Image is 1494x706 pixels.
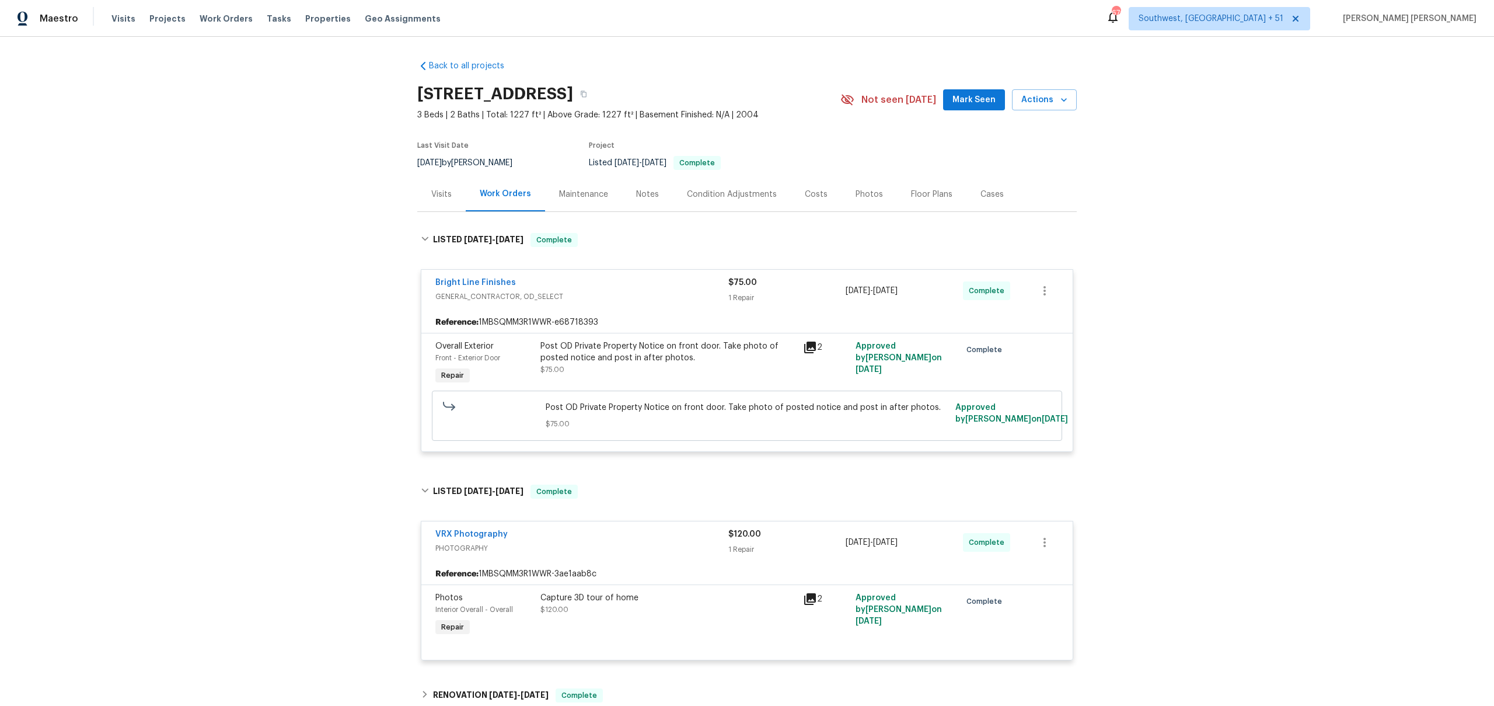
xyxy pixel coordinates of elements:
[421,564,1073,585] div: 1MBSQMM3R1WWR-3ae1aab8c
[305,13,351,25] span: Properties
[521,691,549,699] span: [DATE]
[615,159,639,167] span: [DATE]
[856,342,942,374] span: Approved by [PERSON_NAME] on
[435,606,513,613] span: Interior Overall - Overall
[149,13,186,25] span: Projects
[1338,13,1476,25] span: [PERSON_NAME] [PERSON_NAME]
[435,542,728,554] span: PHOTOGRAPHY
[267,15,291,23] span: Tasks
[546,418,949,430] span: $75.00
[417,473,1077,510] div: LISTED [DATE]-[DATE]Complete
[1139,13,1283,25] span: Southwest, [GEOGRAPHIC_DATA] + 51
[805,189,828,200] div: Costs
[687,189,777,200] div: Condition Adjustments
[480,188,531,200] div: Work Orders
[437,621,469,633] span: Repair
[200,13,253,25] span: Work Orders
[1021,93,1067,107] span: Actions
[435,317,479,328] b: Reference:
[540,592,796,604] div: Capture 3D tour of home
[540,366,564,373] span: $75.00
[969,285,1009,297] span: Complete
[873,287,898,295] span: [DATE]
[489,691,517,699] span: [DATE]
[421,312,1073,333] div: 1MBSQMM3R1WWR-e68718393
[540,340,796,364] div: Post OD Private Property Notice on front door. Take photo of posted notice and post in after photos.
[911,189,952,200] div: Floor Plans
[433,688,549,702] h6: RENOVATION
[431,189,452,200] div: Visits
[856,617,882,625] span: [DATE]
[856,594,942,625] span: Approved by [PERSON_NAME] on
[873,538,898,547] span: [DATE]
[433,485,523,499] h6: LISTED
[435,530,508,538] a: VRX Photography
[966,344,1007,356] span: Complete
[636,189,659,200] div: Notes
[417,60,529,72] a: Back to all projects
[675,159,720,166] span: Complete
[417,142,469,149] span: Last Visit Date
[417,156,526,170] div: by [PERSON_NAME]
[435,354,500,361] span: Front - Exterior Door
[433,233,523,247] h6: LISTED
[365,13,441,25] span: Geo Assignments
[464,235,492,244] span: [DATE]
[559,189,608,200] div: Maintenance
[435,291,728,302] span: GENERAL_CONTRACTOR, OD_SELECT
[846,537,898,548] span: -
[728,544,846,555] div: 1 Repair
[952,93,996,107] span: Mark Seen
[589,142,615,149] span: Project
[417,159,442,167] span: [DATE]
[417,88,573,100] h2: [STREET_ADDRESS]
[464,487,523,495] span: -
[495,235,523,244] span: [DATE]
[532,234,577,246] span: Complete
[435,594,463,602] span: Photos
[417,109,840,121] span: 3 Beds | 2 Baths | Total: 1227 ft² | Above Grade: 1227 ft² | Basement Finished: N/A | 2004
[589,159,721,167] span: Listed
[615,159,666,167] span: -
[728,292,846,304] div: 1 Repair
[728,279,757,287] span: $75.00
[969,537,1009,548] span: Complete
[642,159,666,167] span: [DATE]
[1012,89,1077,111] button: Actions
[980,189,1004,200] div: Cases
[495,487,523,495] span: [DATE]
[40,13,78,25] span: Maestro
[846,538,870,547] span: [DATE]
[966,596,1007,607] span: Complete
[856,189,883,200] div: Photos
[728,530,761,538] span: $120.00
[435,568,479,580] b: Reference:
[573,84,594,105] button: Copy Address
[464,235,523,244] span: -
[435,279,516,287] a: Bright Line Finishes
[557,690,602,701] span: Complete
[803,592,849,606] div: 2
[540,606,568,613] span: $120.00
[856,366,882,374] span: [DATE]
[464,487,492,495] span: [DATE]
[111,13,135,25] span: Visits
[532,486,577,498] span: Complete
[1112,7,1120,19] div: 676
[846,287,870,295] span: [DATE]
[435,342,494,350] span: Overall Exterior
[546,402,949,413] span: Post OD Private Property Notice on front door. Take photo of posted notice and post in after photos.
[943,89,1005,111] button: Mark Seen
[846,285,898,297] span: -
[1042,415,1068,423] span: [DATE]
[955,404,1068,423] span: Approved by [PERSON_NAME] on
[803,340,849,354] div: 2
[417,221,1077,259] div: LISTED [DATE]-[DATE]Complete
[437,370,469,381] span: Repair
[861,94,936,106] span: Not seen [DATE]
[489,691,549,699] span: -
